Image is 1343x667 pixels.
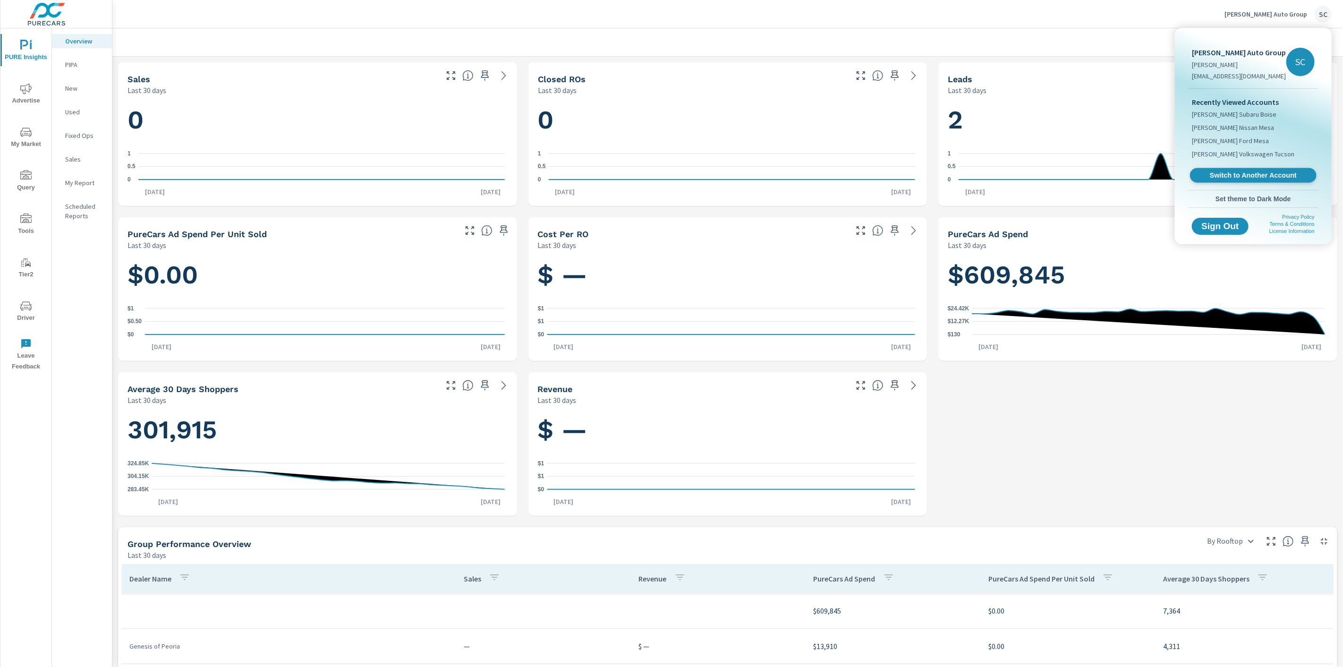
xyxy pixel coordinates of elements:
[1192,195,1315,203] span: Set theme to Dark Mode
[1192,47,1286,58] p: [PERSON_NAME] Auto Group
[1190,168,1317,183] a: Switch to Another Account
[1283,214,1315,220] a: Privacy Policy
[1195,171,1311,180] span: Switch to Another Account
[1192,60,1286,69] p: [PERSON_NAME]
[1270,221,1315,227] a: Terms & Conditions
[1269,228,1315,234] a: License Information
[1188,190,1318,207] button: Set theme to Dark Mode
[1199,222,1241,231] span: Sign Out
[1286,48,1315,76] div: SC
[1192,110,1276,119] span: [PERSON_NAME] Subaru Boise
[1192,149,1294,159] span: [PERSON_NAME] Volkswagen Tucson
[1192,218,1249,235] button: Sign Out
[1192,96,1315,108] p: Recently Viewed Accounts
[1192,71,1286,81] p: [EMAIL_ADDRESS][DOMAIN_NAME]
[1192,123,1274,132] span: [PERSON_NAME] Nissan Mesa
[1192,136,1269,145] span: [PERSON_NAME] Ford Mesa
